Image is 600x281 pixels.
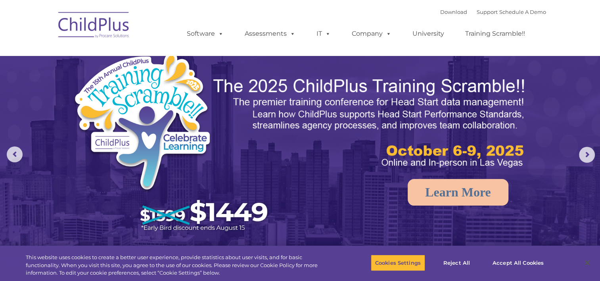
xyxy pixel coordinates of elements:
a: Schedule A Demo [499,9,546,15]
button: Accept All Cookies [488,254,548,271]
a: Assessments [237,26,303,42]
font: | [440,9,546,15]
a: Software [179,26,232,42]
a: Learn More [408,179,508,206]
a: Download [440,9,467,15]
a: Company [344,26,399,42]
button: Reject All [432,254,481,271]
div: This website uses cookies to create a better user experience, provide statistics about user visit... [26,254,330,277]
a: IT [309,26,339,42]
img: ChildPlus by Procare Solutions [54,6,134,46]
button: Cookies Settings [371,254,425,271]
span: Last name [110,52,134,58]
button: Close [579,254,596,271]
a: University [404,26,452,42]
a: Training Scramble!! [457,26,533,42]
a: Support [477,9,498,15]
span: Phone number [110,85,144,91]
